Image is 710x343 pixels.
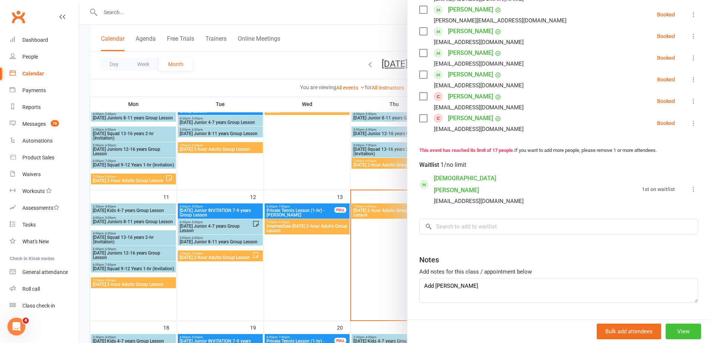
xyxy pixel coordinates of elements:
div: Assessments [22,205,59,211]
div: Payments [22,87,46,93]
a: People [10,49,79,65]
div: [EMAIL_ADDRESS][DOMAIN_NAME] [434,196,524,206]
div: General attendance [22,269,68,275]
a: Automations [10,132,79,149]
div: Booked [657,55,675,60]
a: Messages 78 [10,116,79,132]
div: People [22,54,38,60]
span: 4 [23,318,29,324]
div: [EMAIL_ADDRESS][DOMAIN_NAME] [434,103,524,112]
div: Reports [22,104,41,110]
a: What's New [10,233,79,250]
div: Workouts [22,188,45,194]
a: Waivers [10,166,79,183]
div: Add notes for this class / appointment below [419,267,698,276]
iframe: Intercom live chat [7,318,25,336]
button: Bulk add attendees [597,324,661,339]
a: [PERSON_NAME] [448,112,493,124]
div: Booked [657,99,675,104]
span: 78 [51,120,59,127]
a: [PERSON_NAME] [448,91,493,103]
div: [PERSON_NAME][EMAIL_ADDRESS][DOMAIN_NAME] [434,16,567,25]
div: Automations [22,138,53,144]
button: View [666,324,701,339]
a: Payments [10,82,79,99]
div: Waitlist [419,160,466,170]
a: [DEMOGRAPHIC_DATA][PERSON_NAME] [434,172,520,196]
a: [PERSON_NAME] [448,25,493,37]
div: Class check-in [22,303,55,309]
a: Dashboard [10,32,79,49]
a: Tasks [10,216,79,233]
div: Tasks [22,222,36,228]
a: Assessments [10,200,79,216]
div: [EMAIL_ADDRESS][DOMAIN_NAME] [434,124,524,134]
div: [EMAIL_ADDRESS][DOMAIN_NAME] [434,81,524,90]
a: Reports [10,99,79,116]
a: Workouts [10,183,79,200]
div: What's New [22,238,49,244]
strong: This event has reached its limit of 17 people. [419,147,514,153]
div: Roll call [22,286,40,292]
a: Clubworx [9,7,28,26]
div: Booked [657,77,675,82]
a: Roll call [10,281,79,297]
div: [EMAIL_ADDRESS][DOMAIN_NAME] [434,37,524,47]
a: [PERSON_NAME] [448,4,493,16]
div: Booked [657,34,675,39]
div: 1st on waitlist [642,187,675,192]
div: Dashboard [22,37,48,43]
div: Booked [657,12,675,17]
a: Calendar [10,65,79,82]
div: 1/no limit [441,160,466,170]
a: [PERSON_NAME] [448,47,493,59]
a: General attendance kiosk mode [10,264,79,281]
a: [PERSON_NAME] [448,69,493,81]
div: Product Sales [22,155,54,160]
div: [EMAIL_ADDRESS][DOMAIN_NAME] [434,59,524,69]
div: If you want to add more people, please remove 1 or more attendees. [419,147,698,155]
a: Product Sales [10,149,79,166]
input: Search to add to waitlist [419,219,698,234]
div: Waivers [22,171,41,177]
div: Calendar [22,71,44,77]
a: Class kiosk mode [10,297,79,314]
div: Booked [657,121,675,126]
div: Notes [419,255,439,265]
div: Messages [22,121,46,127]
